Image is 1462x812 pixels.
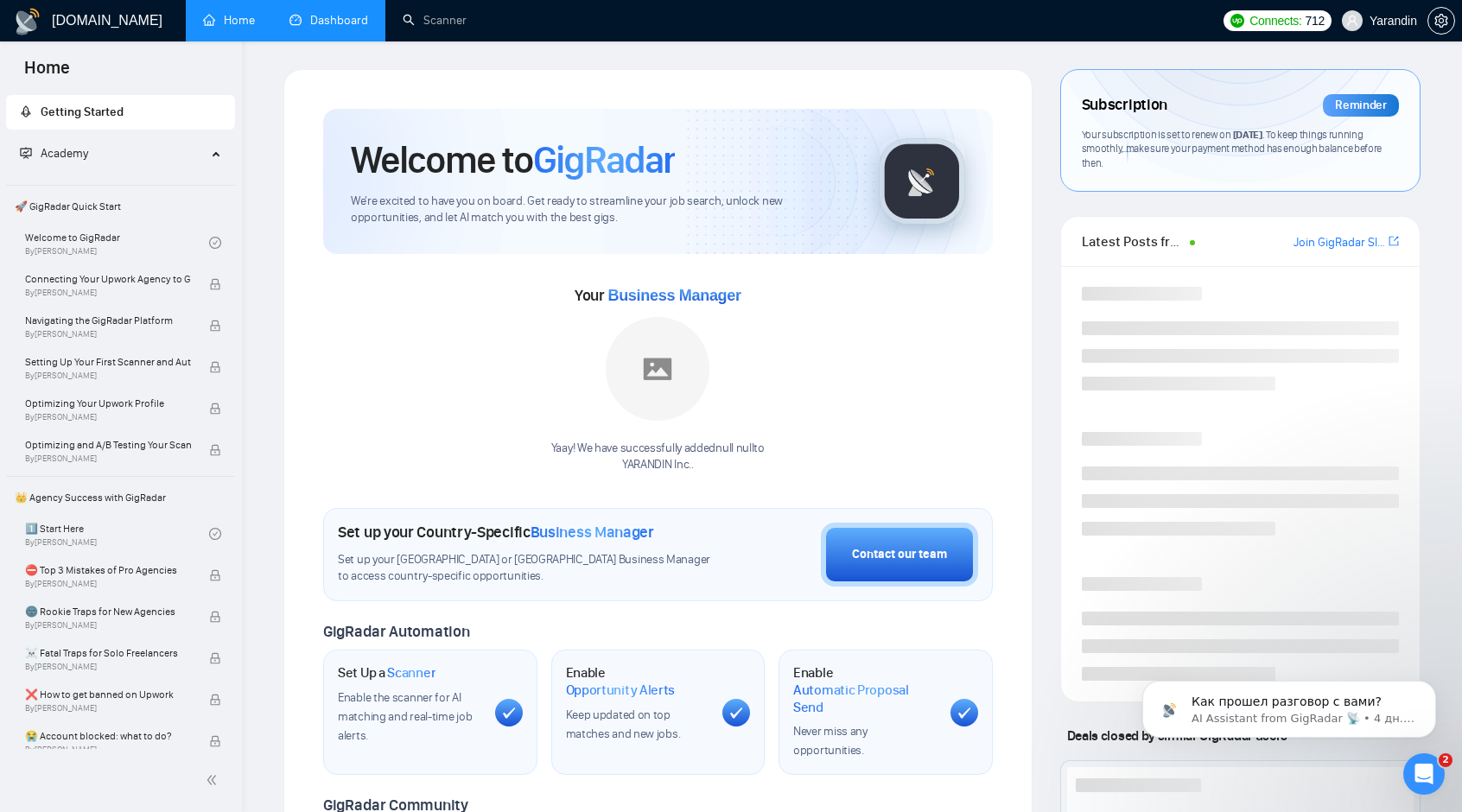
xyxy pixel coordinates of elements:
[338,523,654,542] h1: Set up your Country-Specific
[1389,234,1399,248] span: export
[575,286,741,305] span: Your
[323,622,469,641] span: GigRadar Automation
[209,278,221,290] span: lock
[25,644,191,662] span: ☠️ Fatal Traps for Solo Freelancers
[25,561,191,579] span: ⛔ Top 3 Mistakes of Pro Agencies
[25,224,209,262] a: Welcome to GigRadarBy[PERSON_NAME]
[209,569,221,581] span: lock
[338,690,472,743] span: Enable the scanner for AI matching and real-time job alerts.
[25,436,191,454] span: Optimizing and A/B Testing Your Scanner for Better Results
[209,735,221,747] span: lock
[1082,91,1167,120] span: Subscription
[209,403,221,415] span: lock
[25,371,191,381] span: By [PERSON_NAME]
[25,579,191,589] span: By [PERSON_NAME]
[566,682,676,699] span: Opportunity Alerts
[25,270,191,288] span: Connecting Your Upwork Agency to GigRadar
[25,288,191,298] span: By [PERSON_NAME]
[8,480,233,515] span: 👑 Agency Success with GigRadar
[25,412,191,422] span: By [PERSON_NAME]
[338,552,721,585] span: Set up your [GEOGRAPHIC_DATA] or [GEOGRAPHIC_DATA] Business Manager to access country-specific op...
[209,444,221,456] span: lock
[879,138,965,225] img: gigradar-logo.png
[25,329,191,339] span: By [PERSON_NAME]
[209,694,221,706] span: lock
[1346,15,1358,27] span: user
[793,682,937,715] span: Automatic Proposal Send
[403,13,467,28] a: searchScanner
[1427,7,1455,35] button: setting
[1233,128,1262,141] span: [DATE]
[551,457,765,473] p: YARANDIN Inc. .
[793,724,868,758] span: Never miss any opportunities.
[25,603,191,620] span: 🌚 Rookie Traps for New Agencies
[351,136,675,183] h1: Welcome to
[551,441,765,473] div: Yaay! We have successfully added null null to
[209,528,221,540] span: check-circle
[25,515,209,553] a: 1️⃣ Start HereBy[PERSON_NAME]
[209,237,221,249] span: check-circle
[1389,233,1399,250] a: export
[821,523,978,587] button: Contact our team
[1323,94,1399,117] div: Reminder
[14,8,41,35] img: logo
[41,105,124,119] span: Getting Started
[607,287,741,304] span: Business Manager
[25,312,191,329] span: Navigating the GigRadar Platform
[351,193,851,226] span: We're excited to have you on board. Get ready to streamline your job search, unlock new opportuni...
[6,95,235,130] li: Getting Started
[25,727,191,745] span: 😭 Account blocked: what to do?
[25,686,191,703] span: ❌ How to get banned on Upwork
[209,320,221,332] span: lock
[793,664,937,715] h1: Enable
[20,146,88,161] span: Academy
[1306,11,1325,30] span: 712
[25,620,191,631] span: By [PERSON_NAME]
[606,317,709,421] img: placeholder.png
[1060,720,1294,751] span: Deals closed by similar GigRadar users
[209,611,221,623] span: lock
[206,771,223,789] span: double-left
[1116,644,1462,765] iframe: Intercom notifications сообщение
[566,707,681,741] span: Keep updated on top matches and new jobs.
[531,523,654,542] span: Business Manager
[1427,14,1455,28] a: setting
[20,105,32,117] span: rocket
[1439,753,1452,767] span: 2
[1428,14,1454,28] span: setting
[289,13,368,28] a: dashboardDashboard
[25,745,191,755] span: By [PERSON_NAME]
[387,664,435,682] span: Scanner
[25,454,191,464] span: By [PERSON_NAME]
[203,13,255,28] a: homeHome
[8,189,233,224] span: 🚀 GigRadar Quick Start
[25,662,191,672] span: By [PERSON_NAME]
[1082,128,1383,169] span: Your subscription is set to renew on . To keep things running smoothly, make sure your payment me...
[10,55,84,92] span: Home
[1082,231,1185,252] span: Latest Posts from the GigRadar Community
[1230,14,1244,28] img: upwork-logo.png
[41,146,88,161] span: Academy
[566,664,709,698] h1: Enable
[20,147,32,159] span: fund-projection-screen
[852,545,947,564] div: Contact our team
[209,361,221,373] span: lock
[25,353,191,371] span: Setting Up Your First Scanner and Auto-Bidder
[25,395,191,412] span: Optimizing Your Upwork Profile
[209,652,221,664] span: lock
[1294,233,1385,252] a: Join GigRadar Slack Community
[25,703,191,714] span: By [PERSON_NAME]
[1249,11,1301,30] span: Connects:
[1403,753,1445,795] iframe: Intercom live chat
[338,664,435,682] h1: Set Up a
[533,136,675,183] span: GigRadar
